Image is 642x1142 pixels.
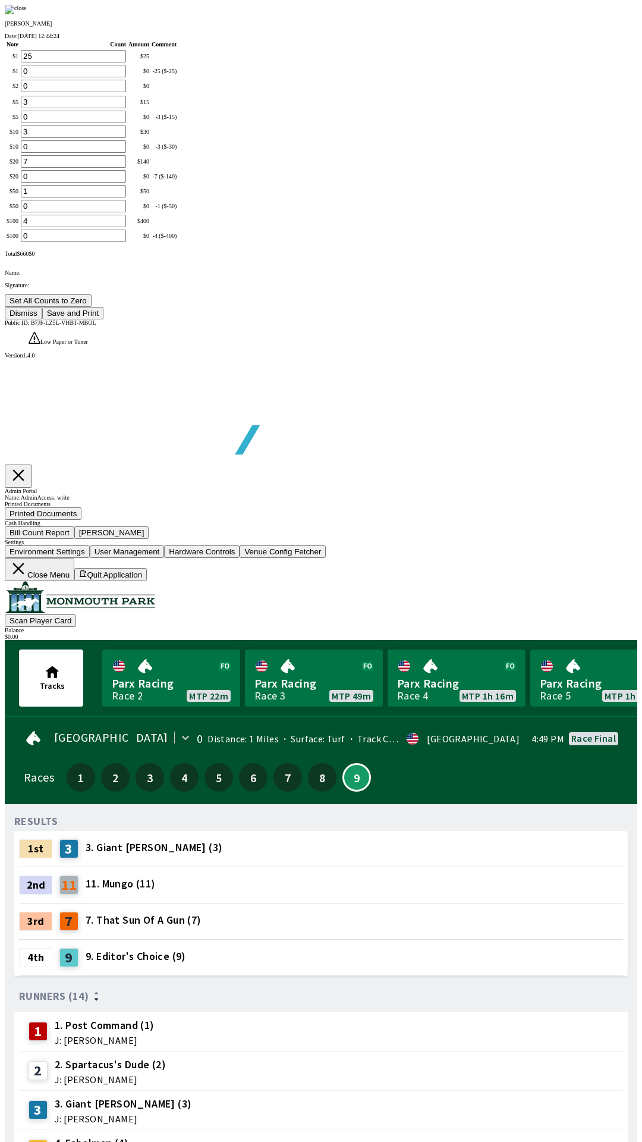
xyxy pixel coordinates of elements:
div: $ 0 [128,173,149,180]
div: -3 ($-15) [152,114,177,120]
div: Printed Documents [5,501,637,507]
span: 3 [139,773,161,782]
img: global tote logo [32,359,373,484]
button: 1 [67,763,95,792]
div: $ 0 [128,114,149,120]
div: $ 50 [128,188,149,194]
button: 3 [136,763,164,792]
img: venue logo [5,581,155,613]
div: 2 [29,1061,48,1080]
button: Save and Print [42,307,103,319]
div: $ 140 [128,158,149,165]
span: Low Paper or Toner [40,338,88,345]
span: Track Condition: Firm [345,733,450,745]
div: Race final [571,733,616,743]
a: Parx RacingRace 4MTP 1h 16m [388,650,525,707]
div: $ 0 [128,203,149,209]
button: 6 [239,763,267,792]
span: J: [PERSON_NAME] [55,1114,191,1124]
div: $ 0 [128,83,149,89]
span: $ 0 [29,250,34,257]
div: Race 3 [254,691,285,701]
div: 4th [19,948,52,967]
span: Parx Racing [254,676,373,691]
span: 6 [242,773,265,782]
td: $ 100 [6,229,19,243]
div: 2nd [19,876,52,895]
button: Venue Config Fetcher [240,545,326,558]
button: Tracks [19,650,83,707]
div: Total [5,250,637,257]
div: -4 ($-400) [152,233,177,239]
button: 5 [204,763,233,792]
div: $ 25 [128,53,149,59]
span: J: [PERSON_NAME] [55,1075,166,1084]
div: Version 1.4.0 [5,352,637,359]
span: 9. Editor's Choice (9) [86,949,186,964]
button: User Management [90,545,165,558]
button: Hardware Controls [164,545,240,558]
button: 8 [308,763,336,792]
button: Environment Settings [5,545,90,558]
div: RESULTS [14,817,58,826]
th: Amount [128,40,150,48]
button: 7 [273,763,302,792]
div: $ 0.00 [5,633,637,640]
span: Distance: 1 Miles [207,733,279,745]
span: MTP 22m [189,691,228,701]
a: Parx RacingRace 2MTP 22m [102,650,240,707]
span: 7 [276,773,299,782]
span: Tracks [40,680,65,691]
div: $ 0 [128,68,149,74]
span: MTP 49m [332,691,371,701]
div: 3rd [19,912,52,931]
div: 1 [29,1022,48,1041]
p: [PERSON_NAME] [5,20,637,27]
div: Race 5 [540,691,571,701]
span: $ 660 [17,250,29,257]
td: $ 1 [6,64,19,78]
button: Printed Documents [5,507,81,520]
span: 9 [347,774,367,780]
td: $ 2 [6,79,19,93]
span: 5 [207,773,230,782]
div: Runners (14) [19,990,623,1002]
button: Set All Counts to Zero [5,294,92,307]
div: $ 30 [128,128,149,135]
span: [DATE] 12:44:24 [18,33,59,39]
span: 1. Post Command (1) [55,1018,155,1033]
button: Quit Application [74,568,147,581]
span: 7. That Sun Of A Gun (7) [86,912,202,928]
p: Name: [5,269,637,276]
button: 9 [342,763,371,792]
img: close [5,5,27,14]
th: Comment [151,40,177,48]
div: $ 0 [128,143,149,150]
td: $ 5 [6,110,19,124]
div: Admin Portal [5,488,637,494]
div: 1st [19,839,52,858]
div: $ 15 [128,99,149,105]
button: Bill Count Report [5,526,74,539]
div: -3 ($-30) [152,143,177,150]
div: 0 [197,734,203,743]
p: Signature: [5,282,637,288]
td: $ 100 [6,214,19,228]
td: $ 10 [6,140,19,153]
div: Race 2 [112,691,143,701]
div: [GEOGRAPHIC_DATA] [427,734,520,743]
td: $ 50 [6,184,19,198]
button: [PERSON_NAME] [74,526,149,539]
div: Public ID: [5,319,637,326]
span: 11. Mungo (11) [86,876,156,892]
button: 2 [101,763,130,792]
span: J: [PERSON_NAME] [55,1036,155,1045]
span: 4 [173,773,196,782]
span: Parx Racing [112,676,231,691]
div: Name: Admin Access: write [5,494,637,501]
div: 7 [59,912,78,931]
span: 2. Spartacus's Dude (2) [55,1057,166,1072]
td: $ 50 [6,199,19,213]
th: Note [6,40,19,48]
div: $ 400 [128,218,149,224]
